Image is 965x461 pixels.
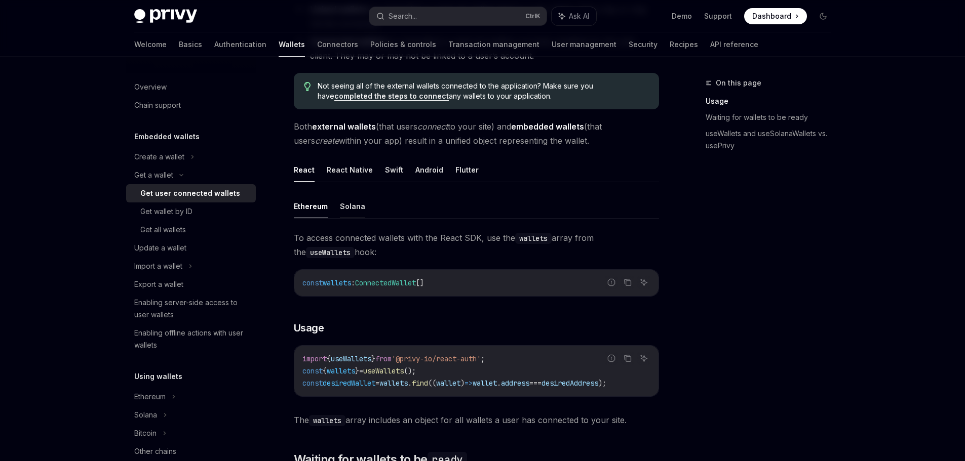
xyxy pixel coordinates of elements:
a: Welcome [134,32,167,57]
a: Dashboard [744,8,807,24]
a: Export a wallet [126,275,256,294]
div: Get user connected wallets [140,187,240,199]
a: Enabling server-side access to user wallets [126,294,256,324]
span: => [465,379,473,388]
span: . [497,379,501,388]
a: Demo [672,11,692,21]
a: Other chains [126,442,256,460]
span: (( [428,379,436,388]
div: Solana [134,409,157,421]
code: wallets [515,233,552,244]
a: User management [552,32,616,57]
div: Import a wallet [134,260,182,272]
span: . [408,379,412,388]
span: const [302,366,323,375]
div: Update a wallet [134,242,186,254]
span: To access connected wallets with the React SDK, use the array from the hook: [294,231,659,259]
strong: embedded wallets [511,121,584,132]
span: (); [404,366,416,375]
div: Get wallet by ID [140,205,192,218]
span: useWallets [331,354,371,363]
button: Ethereum [294,194,328,218]
button: Ask AI [637,352,650,365]
div: Get a wallet [134,169,173,181]
code: useWallets [306,247,355,258]
div: Create a wallet [134,151,184,163]
span: import [302,354,327,363]
span: ConnectedWallet [355,278,416,287]
span: wallets [327,366,355,375]
button: React [294,158,315,182]
span: const [302,379,323,388]
span: Ctrl K [525,12,541,20]
button: Toggle dark mode [815,8,831,24]
button: Android [415,158,443,182]
div: Chain support [134,99,181,111]
span: = [359,366,363,375]
button: Flutter [455,158,479,182]
a: API reference [710,32,758,57]
em: connect [417,121,448,132]
span: wallets [323,278,351,287]
span: { [327,354,331,363]
span: '@privy-io/react-auth' [392,354,481,363]
a: Wallets [279,32,305,57]
a: Update a wallet [126,239,256,257]
div: Enabling server-side access to user wallets [134,297,250,321]
div: Export a wallet [134,278,183,290]
a: Usage [706,93,839,109]
strong: external wallets [312,121,376,132]
a: Chain support [126,96,256,114]
a: Basics [179,32,202,57]
div: Get all wallets [140,224,186,236]
span: Both (that users to your site) and (that users within your app) result in a unified object repres... [294,119,659,148]
span: Ask AI [569,11,589,21]
a: Recipes [670,32,698,57]
a: Transaction management [448,32,539,57]
button: Ask AI [552,7,596,25]
div: Overview [134,81,167,93]
span: Dashboard [752,11,791,21]
span: On this page [716,77,761,89]
button: Ask AI [637,276,650,289]
a: Get user connected wallets [126,184,256,202]
h5: Using wallets [134,370,182,383]
a: Security [629,32,658,57]
span: address [501,379,529,388]
span: Not seeing all of the external wallets connected to the application? Make sure you have any walle... [318,81,648,101]
span: const [302,278,323,287]
span: } [355,366,359,375]
span: wallet [436,379,460,388]
button: Search...CtrlK [369,7,547,25]
span: useWallets [363,366,404,375]
button: Solana [340,194,365,218]
span: desiredAddress [542,379,598,388]
button: Swift [385,158,403,182]
span: The array includes an object for all wallets a user has connected to your site. [294,413,659,427]
span: wallet [473,379,497,388]
a: Overview [126,78,256,96]
a: Get all wallets [126,221,256,239]
span: === [529,379,542,388]
a: completed the steps to connect [334,92,449,101]
span: wallets [379,379,408,388]
span: ; [481,354,485,363]
a: Waiting for wallets to be ready [706,109,839,125]
span: find [412,379,428,388]
div: Enabling offline actions with user wallets [134,327,250,351]
a: Enabling offline actions with user wallets [126,324,256,354]
span: ) [460,379,465,388]
h5: Embedded wallets [134,131,200,143]
div: Bitcoin [134,427,157,439]
div: Ethereum [134,391,166,403]
button: Copy the contents from the code block [621,276,634,289]
em: create [315,136,339,146]
span: ); [598,379,606,388]
div: Search... [389,10,417,22]
div: Other chains [134,445,176,457]
button: React Native [327,158,373,182]
a: Support [704,11,732,21]
span: } [371,354,375,363]
a: Authentication [214,32,266,57]
button: Report incorrect code [605,276,618,289]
